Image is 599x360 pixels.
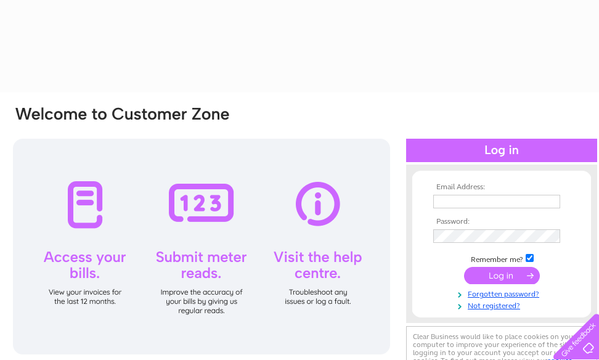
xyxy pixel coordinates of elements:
a: Forgotten password? [433,287,573,299]
input: Submit [464,267,540,284]
th: Password: [430,218,573,226]
th: Email Address: [430,183,573,192]
a: Not registered? [433,299,573,311]
td: Remember me? [430,252,573,264]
